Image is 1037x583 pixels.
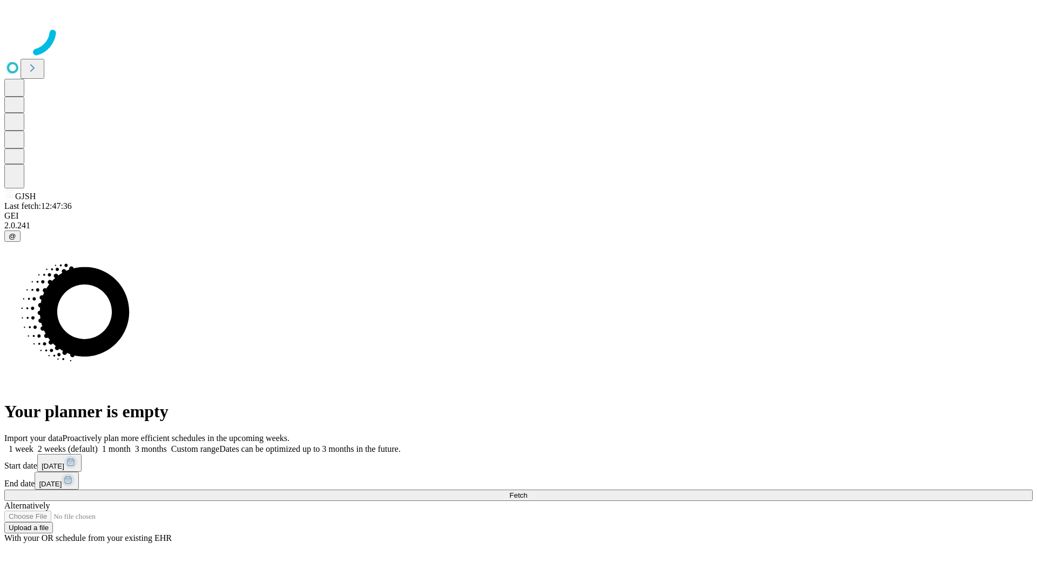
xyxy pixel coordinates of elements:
[4,472,1033,490] div: End date
[509,491,527,499] span: Fetch
[4,201,72,211] span: Last fetch: 12:47:36
[9,232,16,240] span: @
[171,444,219,453] span: Custom range
[35,472,79,490] button: [DATE]
[4,522,53,533] button: Upload a file
[102,444,131,453] span: 1 month
[42,462,64,470] span: [DATE]
[219,444,400,453] span: Dates can be optimized up to 3 months in the future.
[4,221,1033,231] div: 2.0.241
[15,192,36,201] span: GJSH
[39,480,62,488] span: [DATE]
[4,433,63,443] span: Import your data
[4,533,172,543] span: With your OR schedule from your existing EHR
[4,490,1033,501] button: Fetch
[4,501,50,510] span: Alternatively
[63,433,289,443] span: Proactively plan more efficient schedules in the upcoming weeks.
[38,444,98,453] span: 2 weeks (default)
[135,444,167,453] span: 3 months
[4,454,1033,472] div: Start date
[9,444,33,453] span: 1 week
[37,454,82,472] button: [DATE]
[4,402,1033,422] h1: Your planner is empty
[4,211,1033,221] div: GEI
[4,231,21,242] button: @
